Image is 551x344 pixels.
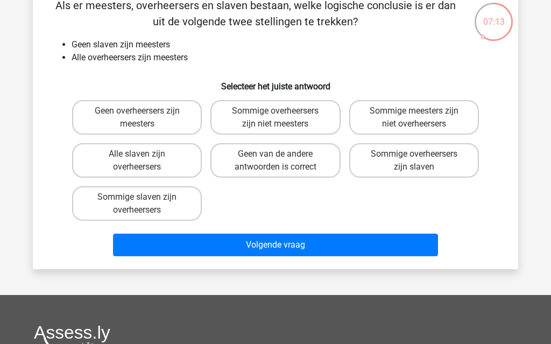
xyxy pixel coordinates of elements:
[72,38,501,51] li: Geen slaven zijn meesters
[72,51,501,64] li: Alle overheersers zijn meesters
[349,100,479,135] label: Sommige meesters zijn niet overheersers
[210,143,340,178] label: Geen van de andere antwoorden is correct
[113,234,439,256] button: Volgende vraag
[50,73,501,92] h6: Selecteer het juiste antwoord
[349,143,479,178] label: Sommige overheersers zijn slaven
[72,100,202,135] label: Geen overheersers zijn meesters
[210,100,340,135] label: Sommige overheersers zijn niet meesters
[474,2,514,29] div: 07:13
[72,143,202,178] label: Alle slaven zijn overheersers
[72,186,202,221] label: Sommige slaven zijn overheersers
